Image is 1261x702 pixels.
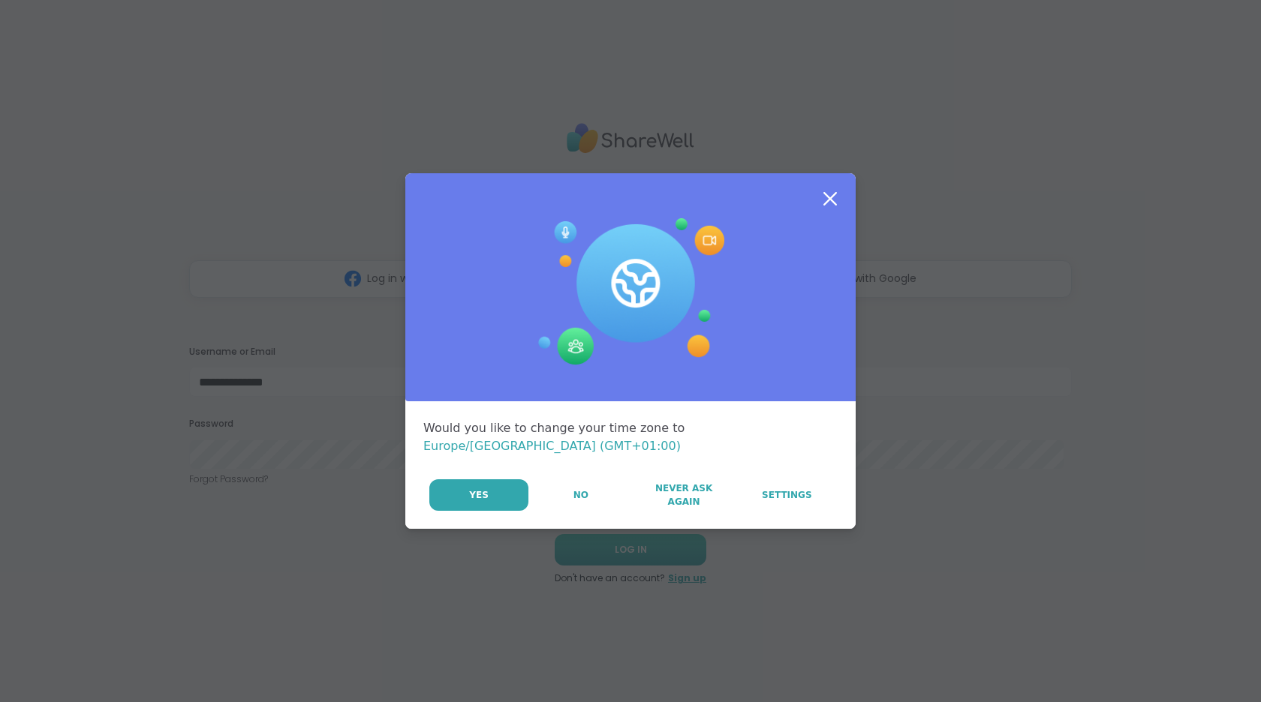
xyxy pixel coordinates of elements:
span: Never Ask Again [640,481,727,508]
div: Would you like to change your time zone to [423,419,838,455]
span: Settings [762,488,812,502]
button: Never Ask Again [633,479,734,511]
a: Settings [736,479,838,511]
button: No [530,479,631,511]
span: Europe/[GEOGRAPHIC_DATA] (GMT+01:00) [423,439,681,453]
span: No [573,488,588,502]
span: Yes [469,488,489,502]
button: Yes [429,479,528,511]
img: Session Experience [537,218,724,365]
